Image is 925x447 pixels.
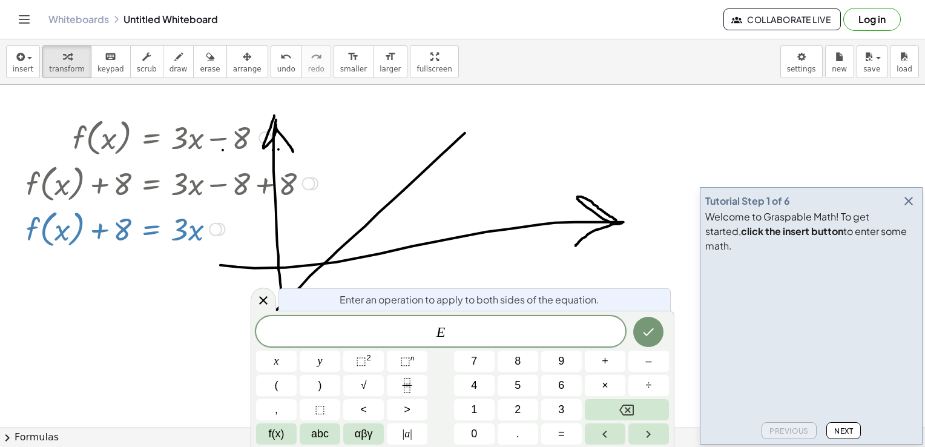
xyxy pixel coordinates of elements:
button: Square root [343,375,384,396]
span: ⬚ [356,355,366,367]
span: + [602,353,608,369]
button: Plus [585,351,625,372]
div: Tutorial Step 1 of 6 [705,194,790,208]
span: ⬚ [400,355,410,367]
sup: 2 [366,353,371,362]
span: f(x) [269,426,285,442]
span: ÷ [646,377,652,394]
a: Whiteboards [48,13,109,25]
span: αβγ [355,426,373,442]
span: 5 [515,377,521,394]
span: save [863,65,880,73]
button: 5 [498,375,538,396]
button: 1 [454,399,495,420]
i: redo [311,50,322,64]
i: keyboard [105,50,116,64]
i: undo [280,50,292,64]
button: y [300,351,340,372]
button: load [890,45,919,78]
span: 7 [471,353,477,369]
button: Toggle navigation [15,10,34,29]
span: 1 [471,402,477,418]
span: insert [13,65,33,73]
button: 0 [454,423,495,445]
span: ) [318,377,322,394]
button: Absolute value [387,423,427,445]
button: 2 [498,399,538,420]
button: Backspace [585,399,669,420]
button: 9 [541,351,582,372]
button: . [498,423,538,445]
button: undoundo [271,45,302,78]
span: arrange [233,65,262,73]
sup: n [410,353,415,362]
button: redoredo [301,45,331,78]
button: 3 [541,399,582,420]
button: Right arrow [628,423,669,445]
button: format_sizesmaller [334,45,374,78]
span: draw [170,65,188,73]
span: load [897,65,912,73]
button: Greater than [387,399,427,420]
span: scrub [137,65,157,73]
button: Left arrow [585,423,625,445]
button: new [825,45,854,78]
button: format_sizelarger [373,45,407,78]
span: ( [275,377,278,394]
span: Next [834,426,853,435]
span: > [404,402,410,418]
button: Alphabet [300,423,340,445]
span: 4 [471,377,477,394]
button: Equals [541,423,582,445]
span: y [318,353,323,369]
button: Divide [628,375,669,396]
button: Minus [628,351,669,372]
span: keypad [97,65,124,73]
button: Fraction [387,375,427,396]
span: √ [361,377,367,394]
button: fullscreen [410,45,458,78]
span: = [558,426,565,442]
span: – [645,353,651,369]
button: scrub [130,45,163,78]
button: Times [585,375,625,396]
var: E [436,324,446,340]
span: 9 [558,353,564,369]
button: , [256,399,297,420]
span: 8 [515,353,521,369]
button: arrange [226,45,268,78]
span: 2 [515,402,521,418]
button: insert [6,45,40,78]
span: 6 [558,377,564,394]
button: ( [256,375,297,396]
button: Done [633,317,663,347]
span: ⬚ [315,402,325,418]
i: format_size [347,50,359,64]
button: erase [193,45,226,78]
span: larger [380,65,401,73]
button: 4 [454,375,495,396]
span: settings [787,65,816,73]
span: undo [277,65,295,73]
span: a [403,426,412,442]
button: Less than [343,399,384,420]
span: , [275,402,278,418]
button: ) [300,375,340,396]
span: 3 [558,402,564,418]
button: save [857,45,887,78]
i: format_size [384,50,396,64]
button: Collaborate Live [723,8,841,30]
b: click the insert button [741,225,843,237]
button: Log in [843,8,901,31]
button: Superscript [387,351,427,372]
span: fullscreen [416,65,452,73]
span: 0 [471,426,477,442]
button: 8 [498,351,538,372]
span: new [832,65,847,73]
button: Next [826,422,861,439]
span: | [403,428,405,440]
button: 7 [454,351,495,372]
button: draw [163,45,194,78]
span: redo [308,65,324,73]
button: 6 [541,375,582,396]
